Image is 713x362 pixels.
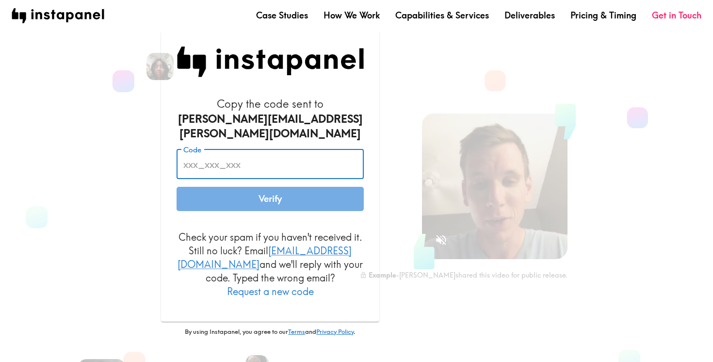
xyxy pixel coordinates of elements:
div: [PERSON_NAME][EMAIL_ADDRESS][PERSON_NAME][DOMAIN_NAME] [177,112,364,142]
p: By using Instapanel, you agree to our and . [161,328,379,336]
button: Request a new code [227,285,314,298]
img: instapanel [12,8,104,23]
img: Instapanel [177,47,364,77]
p: Check your spam if you haven't received it. Still no luck? Email and we'll reply with your code. ... [177,230,364,298]
b: Example [369,271,396,280]
a: [EMAIL_ADDRESS][DOMAIN_NAME] [178,245,352,270]
a: Get in Touch [652,9,701,21]
a: Deliverables [504,9,555,21]
a: Pricing & Timing [570,9,636,21]
a: How We Work [324,9,380,21]
a: Terms [288,328,305,335]
input: xxx_xxx_xxx [177,149,364,179]
div: - [PERSON_NAME] shared this video for public release. [360,271,567,280]
img: Heena [146,53,174,80]
a: Privacy Policy [316,328,354,335]
a: Capabilities & Services [395,9,489,21]
a: Case Studies [256,9,308,21]
button: Sound is off [431,230,452,250]
label: Code [183,145,201,155]
button: Verify [177,187,364,211]
h6: Copy the code sent to [177,97,364,141]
